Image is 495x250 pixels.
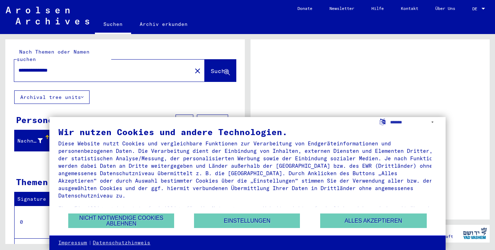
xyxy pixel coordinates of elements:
[390,117,437,127] select: Sprache auswählen
[14,90,90,104] button: Archival tree units
[16,176,48,188] div: Themen
[197,115,228,128] button: Filter
[205,60,236,82] button: Suche
[17,49,90,62] mat-label: Nach Themen oder Namen suchen
[131,16,196,33] a: Archiv erkunden
[15,206,64,238] td: 0
[6,7,89,24] img: Arolsen_neg.svg
[95,16,131,34] a: Suchen
[211,67,228,74] span: Suche
[194,213,300,228] button: Einstellungen
[17,194,65,205] div: Signature
[462,224,488,242] img: yv_logo.png
[193,67,202,75] mat-icon: close
[190,63,205,78] button: Clear
[472,6,480,11] span: DE
[15,131,50,151] mat-header-cell: Nachname
[93,239,150,246] a: Datenschutzhinweis
[17,195,58,203] div: Signature
[68,213,174,228] button: Nicht notwendige Cookies ablehnen
[58,140,436,199] div: Diese Website nutzt Cookies und vergleichbare Funktionen zur Verarbeitung von Endgeräteinformatio...
[58,128,436,136] div: Wir nutzen Cookies und andere Technologien.
[17,137,43,145] div: Nachname
[16,113,59,126] div: Personen
[320,213,427,228] button: Alles akzeptieren
[17,135,52,146] div: Nachname
[58,239,87,246] a: Impressum
[379,118,386,125] label: Sprache auswählen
